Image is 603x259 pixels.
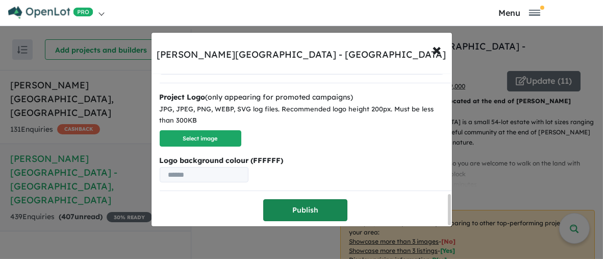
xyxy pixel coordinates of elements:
[157,48,446,61] div: [PERSON_NAME][GEOGRAPHIC_DATA] - [GEOGRAPHIC_DATA]
[446,8,593,17] button: Toggle navigation
[160,155,444,167] b: Logo background colour (FFFFFF)
[160,104,444,126] div: JPG, JPEG, PNG, WEBP, SVG log files. Recommended logo height 200px. Must be less than 300KB
[263,199,347,221] button: Publish
[433,38,442,60] span: ×
[160,92,206,102] b: Project Logo
[160,91,444,104] div: (only appearing for promoted campaigns)
[8,6,93,19] img: Openlot PRO Logo White
[160,130,241,147] button: Select image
